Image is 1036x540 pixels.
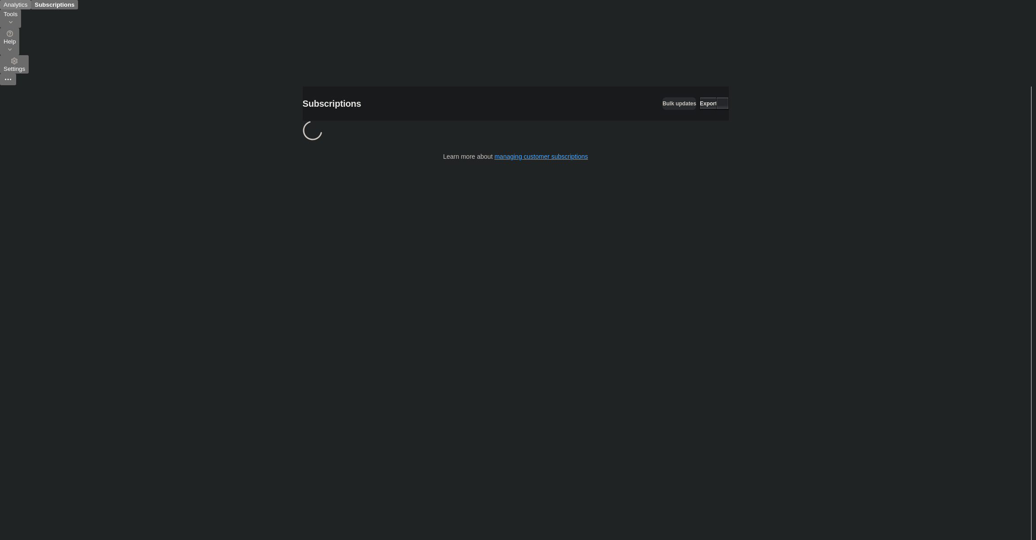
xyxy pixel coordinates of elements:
span: Help [4,38,16,45]
span: Export [700,100,717,107]
span: Tools [4,11,17,17]
span: Analytics [4,1,27,8]
span: Bulk updates [662,100,696,107]
p: Learn more about [443,152,588,161]
span: Subscriptions [303,99,361,109]
span: Subscriptions [35,1,74,8]
span: Settings [4,65,25,72]
button: Export [700,97,717,110]
button: Bulk updates [662,97,696,110]
a: managing customer subscriptions [494,153,588,160]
